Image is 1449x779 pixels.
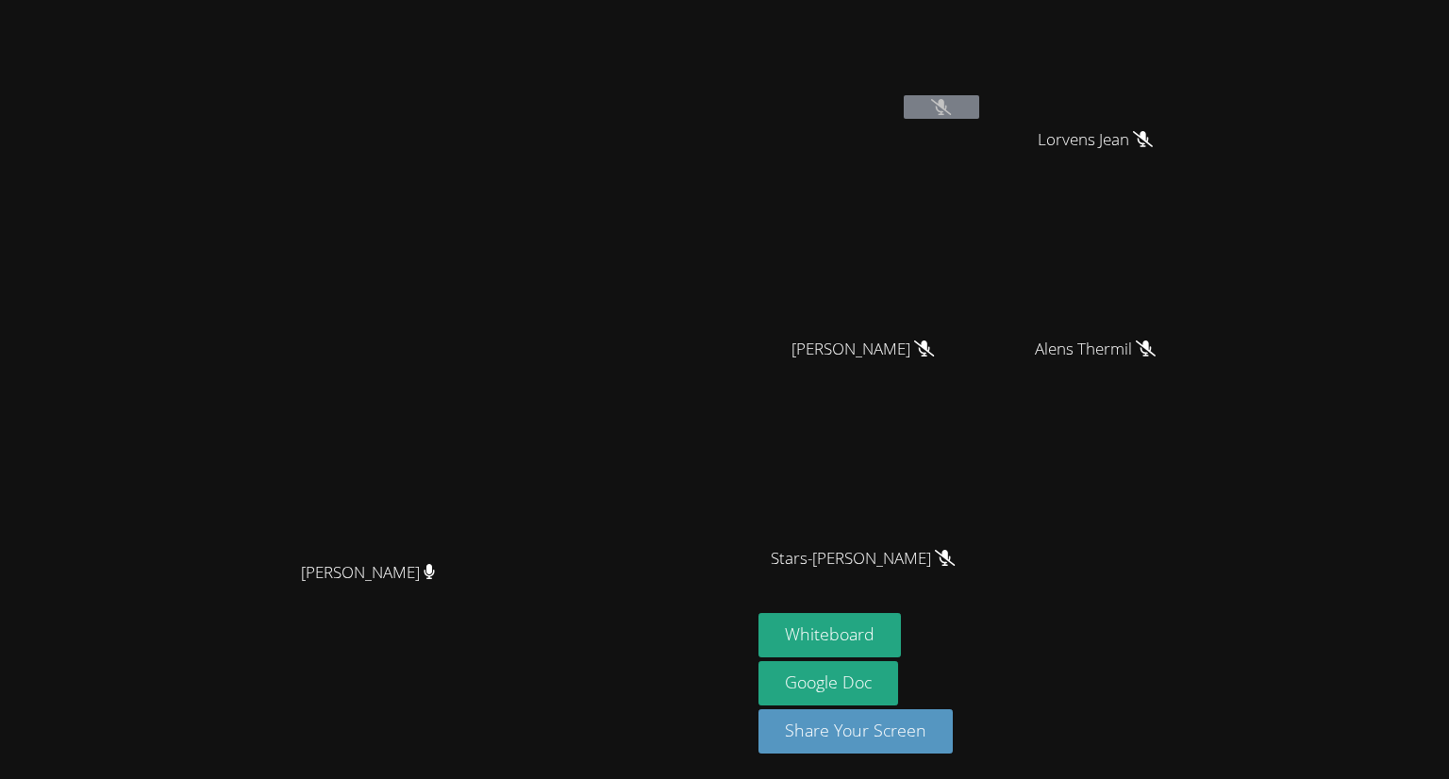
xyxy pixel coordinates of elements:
button: Share Your Screen [758,709,953,754]
span: Lorvens Jean [1038,126,1153,154]
span: Alens Thermil [1035,336,1156,363]
span: [PERSON_NAME] [791,336,934,363]
button: Whiteboard [758,613,901,657]
a: Google Doc [758,661,898,705]
span: [PERSON_NAME] [301,559,436,587]
span: Stars-[PERSON_NAME] [771,545,955,572]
